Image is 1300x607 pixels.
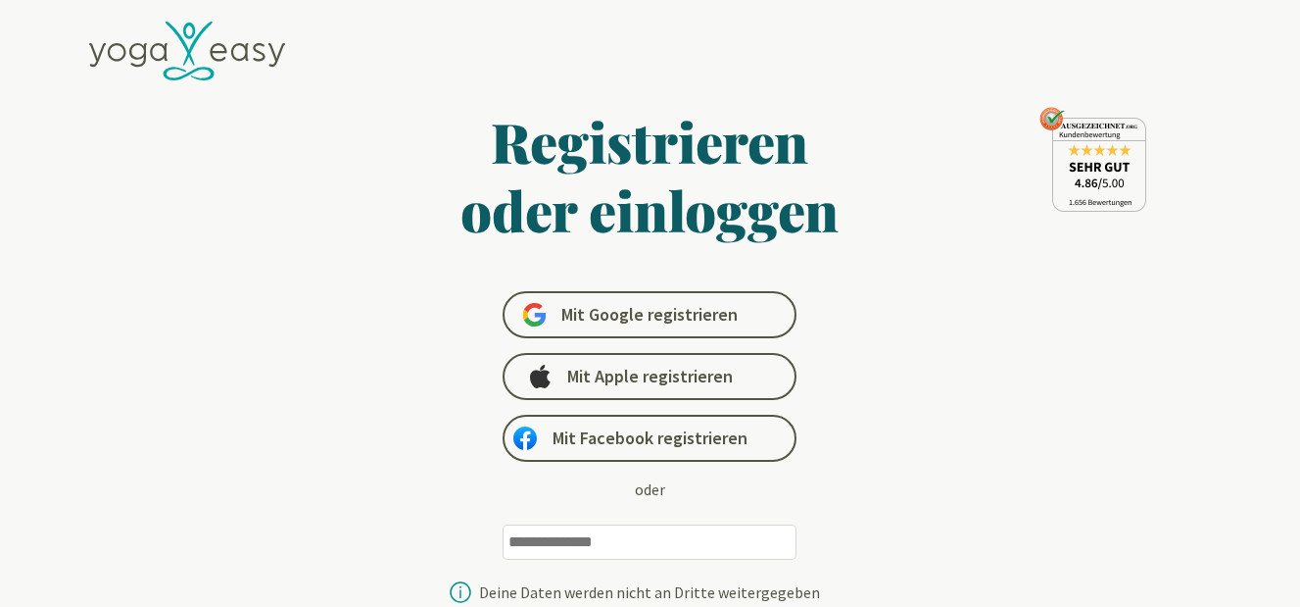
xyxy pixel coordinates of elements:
div: Deine Daten werden nicht an Dritte weitergegeben [479,584,820,600]
span: Mit Apple registrieren [567,365,733,388]
a: Mit Google registrieren [503,291,796,338]
div: oder [635,478,665,501]
span: Mit Google registrieren [561,303,738,327]
img: ausgezeichnet_seal.png [1039,107,1146,212]
h1: Registrieren oder einloggen [271,107,1030,244]
span: Mit Facebook registrieren [553,427,747,450]
a: Mit Facebook registrieren [503,415,796,462]
a: Mit Apple registrieren [503,353,796,400]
